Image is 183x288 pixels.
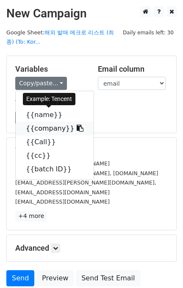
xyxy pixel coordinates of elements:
a: {{batch ID}} [16,162,94,176]
h2: New Campaign [6,6,177,21]
iframe: Chat Widget [141,247,183,288]
a: {{name}} [16,108,94,122]
div: Example: Tencent [23,93,75,105]
h5: Email column [98,64,168,74]
small: [EMAIL_ADDRESS][DOMAIN_NAME] [15,160,110,167]
a: {{email}} [16,95,94,108]
a: {{company}} [16,122,94,135]
small: [EMAIL_ADDRESS][DOMAIN_NAME], [DOMAIN_NAME][EMAIL_ADDRESS][PERSON_NAME][DOMAIN_NAME], [EMAIL_ADDR... [15,170,158,196]
a: Send Test Email [76,270,140,286]
span: Daily emails left: 30 [120,28,177,37]
a: +4 more [15,211,47,221]
small: Google Sheet: [6,29,114,45]
small: [EMAIL_ADDRESS][DOMAIN_NAME] [15,199,110,205]
a: Copy/paste... [15,77,67,90]
a: {{Call}} [16,135,94,149]
a: {{cc}} [16,149,94,162]
a: 해외 발매 메크로 리스트 (최종) (To: Kor... [6,29,114,45]
a: Daily emails left: 30 [120,29,177,36]
h5: Advanced [15,243,168,253]
a: Preview [36,270,74,286]
h5: Variables [15,64,85,74]
a: Send [6,270,34,286]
